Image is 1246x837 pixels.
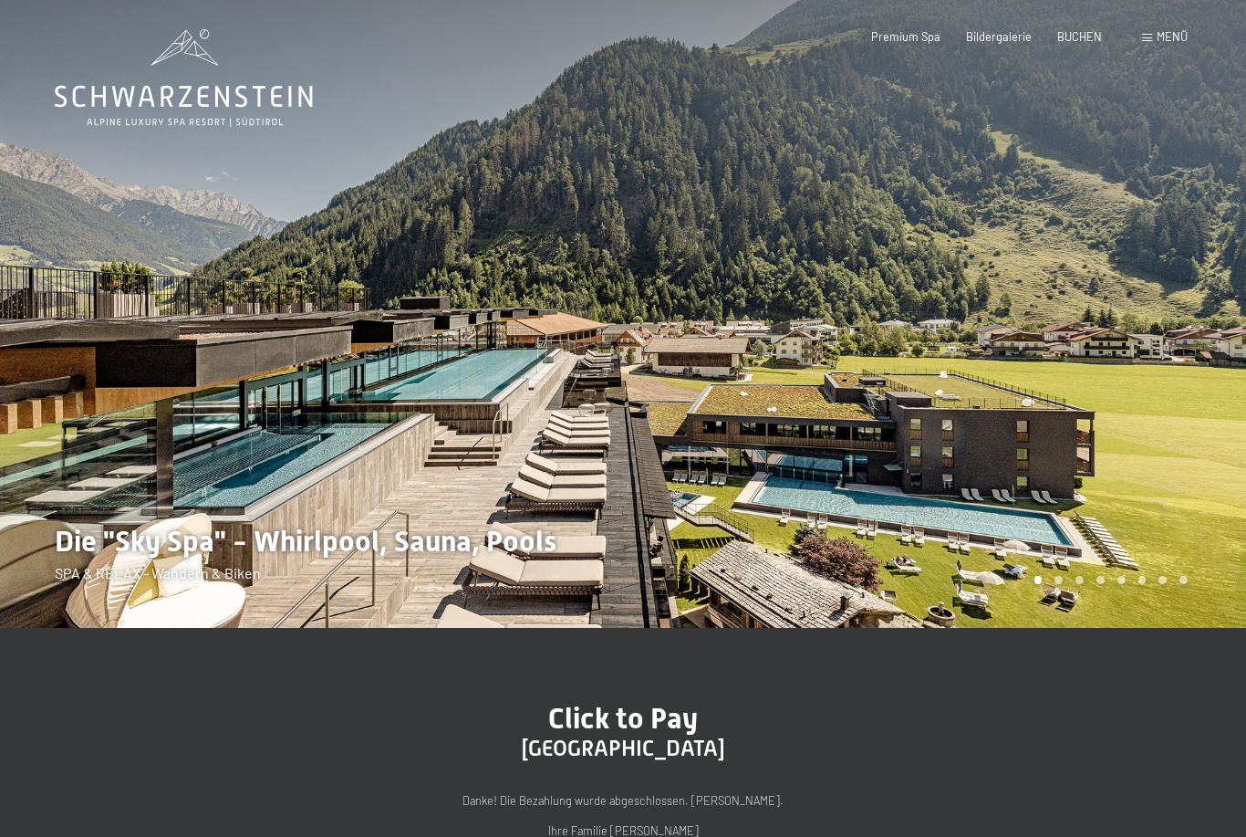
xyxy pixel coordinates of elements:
[1057,29,1102,44] a: BUCHEN
[1179,576,1188,584] div: Carousel Page 8
[548,701,698,736] span: Click to Pay
[258,791,988,810] p: Danke! Die Bezahlung wurde abgeschlossen. [PERSON_NAME].
[1096,576,1105,584] div: Carousel Page 4
[966,29,1032,44] a: Bildergalerie
[1054,576,1063,584] div: Carousel Page 2
[522,736,725,761] span: [GEOGRAPHIC_DATA]
[1158,576,1167,584] div: Carousel Page 7
[871,29,940,44] a: Premium Spa
[1034,576,1043,584] div: Carousel Page 1 (Current Slide)
[1138,576,1147,584] div: Carousel Page 6
[1075,576,1084,584] div: Carousel Page 3
[1028,576,1188,584] div: Carousel Pagination
[1117,576,1126,584] div: Carousel Page 5
[1157,29,1188,44] span: Menü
